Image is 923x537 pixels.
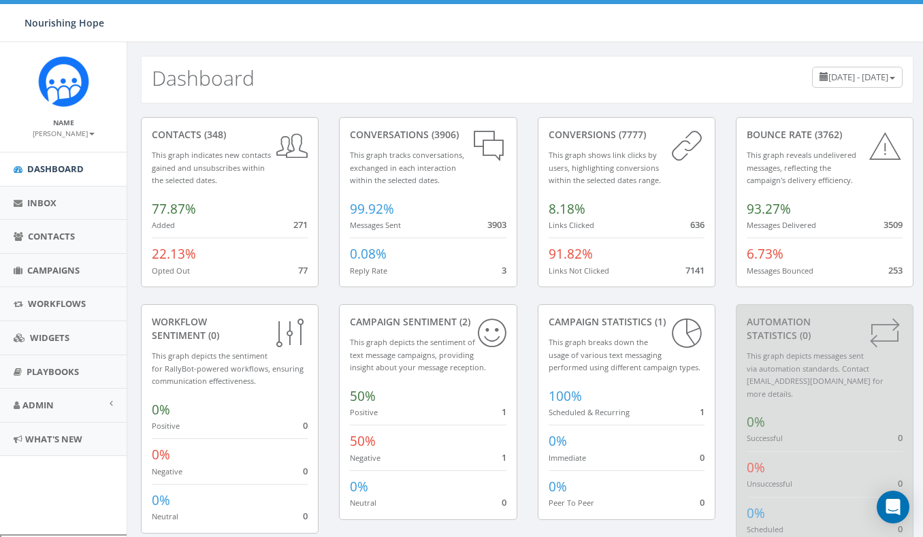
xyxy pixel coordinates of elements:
span: 8.18% [549,200,585,218]
small: This graph depicts the sentiment of text message campaigns, providing insight about your message ... [350,337,486,372]
span: (1) [652,315,666,328]
div: Campaign Statistics [549,315,705,329]
span: 1 [502,406,506,418]
small: Added [152,220,175,230]
div: conversations [350,128,506,142]
span: 3903 [487,218,506,231]
span: 0% [549,432,567,450]
span: (7777) [616,128,646,141]
span: Playbooks [27,365,79,378]
span: (0) [797,329,811,342]
small: Immediate [549,453,586,463]
span: 7141 [685,264,705,276]
small: Reply Rate [350,265,387,276]
small: This graph shows link clicks by users, highlighting conversions within the selected dates range. [549,150,661,185]
small: Successful [747,433,783,443]
small: This graph depicts messages sent via automation standards. Contact [EMAIL_ADDRESS][DOMAIN_NAME] f... [747,351,884,399]
span: 253 [888,264,903,276]
small: Neutral [350,498,376,508]
span: Nourishing Hope [25,16,104,29]
span: 0% [152,446,170,463]
span: (3906) [429,128,459,141]
span: 0 [898,523,903,535]
div: Open Intercom Messenger [877,491,909,523]
small: Peer To Peer [549,498,594,508]
span: 50% [350,432,376,450]
small: Scheduled & Recurring [549,407,630,417]
div: Bounce Rate [747,128,903,142]
span: 100% [549,387,582,405]
span: [DATE] - [DATE] [828,71,888,83]
span: 0 [700,451,705,463]
span: 0% [747,504,765,522]
h2: Dashboard [152,67,255,89]
span: 0 [898,477,903,489]
small: Links Not Clicked [549,265,609,276]
small: Positive [350,407,378,417]
span: 636 [690,218,705,231]
span: 77 [298,264,308,276]
span: 0 [502,496,506,508]
small: Messages Bounced [747,265,813,276]
small: Negative [350,453,380,463]
span: Campaigns [27,264,80,276]
span: 22.13% [152,245,196,263]
span: (3762) [812,128,842,141]
span: 1 [700,406,705,418]
span: 0% [152,491,170,509]
span: (2) [457,315,470,328]
span: (348) [201,128,226,141]
small: This graph breaks down the usage of various text messaging performed using different campaign types. [549,337,700,372]
span: 99.92% [350,200,394,218]
div: conversions [549,128,705,142]
span: 0% [747,413,765,431]
small: Unsuccessful [747,478,792,489]
small: Links Clicked [549,220,594,230]
span: 50% [350,387,376,405]
small: This graph tracks conversations, exchanged in each interaction within the selected dates. [350,150,464,185]
a: [PERSON_NAME] [33,127,95,139]
small: Scheduled [747,524,783,534]
span: 0 [303,510,308,522]
span: Workflows [28,297,86,310]
div: Workflow Sentiment [152,315,308,342]
span: (0) [206,329,219,342]
small: This graph reveals undelivered messages, reflecting the campaign's delivery efficiency. [747,150,856,185]
div: Campaign Sentiment [350,315,506,329]
span: Admin [22,399,54,411]
div: contacts [152,128,308,142]
span: 93.27% [747,200,791,218]
span: 3 [502,264,506,276]
small: This graph indicates new contacts gained and unsubscribes within the selected dates. [152,150,271,185]
small: Messages Sent [350,220,401,230]
span: 91.82% [549,245,593,263]
span: Dashboard [27,163,84,175]
span: 0% [350,478,368,495]
small: Negative [152,466,182,476]
small: This graph depicts the sentiment for RallyBot-powered workflows, ensuring communication effective... [152,351,304,386]
small: Name [53,118,74,127]
span: 0% [549,478,567,495]
span: 0% [152,401,170,419]
span: 0% [747,459,765,476]
span: 271 [293,218,308,231]
span: 0 [898,432,903,444]
span: Contacts [28,230,75,242]
small: Positive [152,421,180,431]
span: Inbox [27,197,56,209]
span: 0 [303,465,308,477]
span: What's New [25,433,82,445]
small: Neutral [152,511,178,521]
span: 0 [700,496,705,508]
span: 1 [502,451,506,463]
span: 6.73% [747,245,783,263]
span: 3509 [884,218,903,231]
span: 77.87% [152,200,196,218]
span: 0 [303,419,308,432]
small: Opted Out [152,265,190,276]
img: Rally_Corp_Logo_1.png [38,56,89,107]
div: Automation Statistics [747,315,903,342]
span: 0.08% [350,245,387,263]
small: Messages Delivered [747,220,816,230]
small: [PERSON_NAME] [33,129,95,138]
